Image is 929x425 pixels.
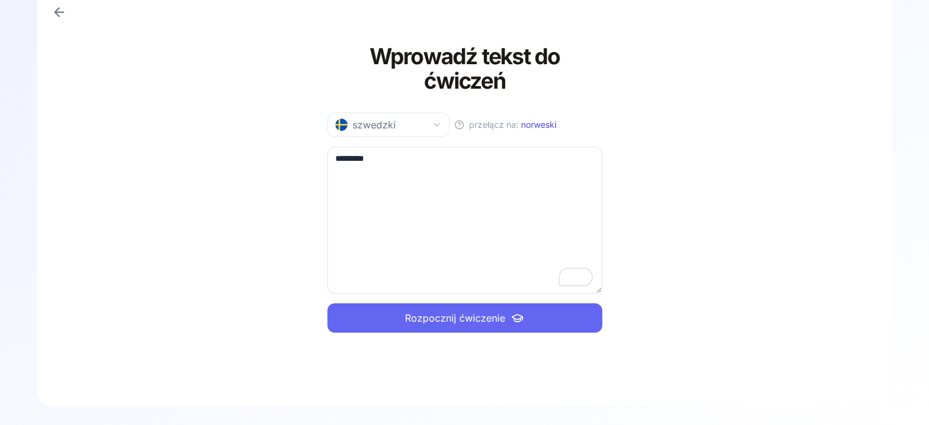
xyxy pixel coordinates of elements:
[327,147,602,294] textarea: To enrich screen reader interactions, please activate Accessibility in Grammarly extension settings
[327,44,602,93] h1: Wprowadź tekst do ćwiczeń
[335,119,348,131] img: sv
[327,303,602,333] button: Rozpocznij ćwiczenie
[405,311,505,325] span: Rozpocznij ćwiczenie
[469,119,556,131] span: przełącz na:
[335,117,396,132] div: szwedzki
[327,113,450,137] button: szwedzki
[521,119,556,130] a: norweski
